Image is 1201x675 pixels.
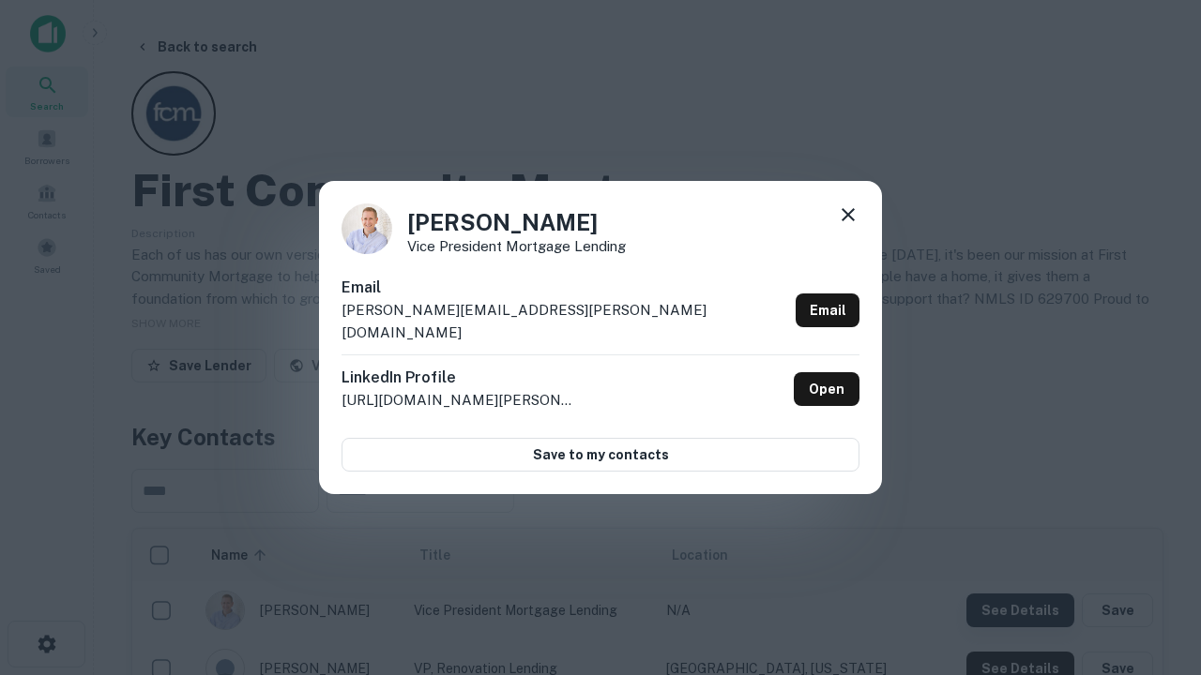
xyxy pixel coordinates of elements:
h6: LinkedIn Profile [342,367,576,389]
img: 1520878720083 [342,203,392,254]
p: [PERSON_NAME][EMAIL_ADDRESS][PERSON_NAME][DOMAIN_NAME] [342,299,788,343]
h4: [PERSON_NAME] [407,205,626,239]
iframe: Chat Widget [1107,465,1201,555]
p: Vice President Mortgage Lending [407,239,626,253]
a: Email [796,293,859,327]
button: Save to my contacts [342,438,859,472]
h6: Email [342,277,788,299]
a: Open [794,372,859,406]
p: [URL][DOMAIN_NAME][PERSON_NAME] [342,389,576,412]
